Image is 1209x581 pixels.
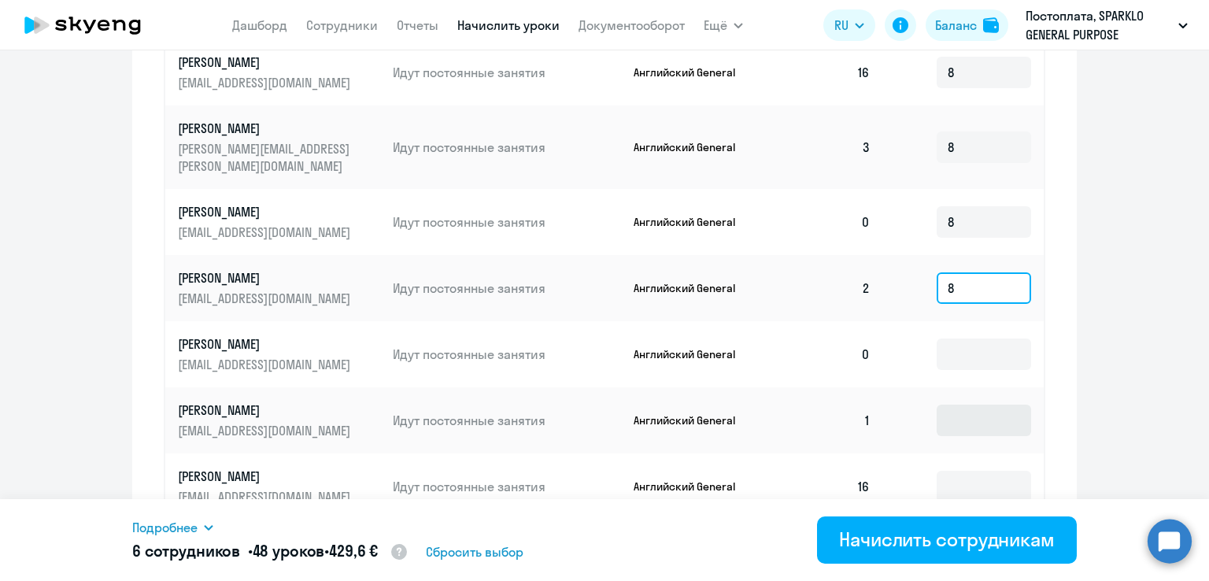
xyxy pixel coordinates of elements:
[634,140,752,154] p: Английский General
[232,17,287,33] a: Дашборд
[178,54,354,71] p: [PERSON_NAME]
[704,9,743,41] button: Ещё
[773,39,883,105] td: 16
[178,422,354,439] p: [EMAIL_ADDRESS][DOMAIN_NAME]
[132,518,198,537] span: Подробнее
[178,468,354,485] p: [PERSON_NAME]
[1026,6,1172,44] p: Постоплата, SPARKLO GENERAL PURPOSE MACHINERY PARTS MANUFACTURING LLC
[397,17,438,33] a: Отчеты
[178,140,354,175] p: [PERSON_NAME][EMAIL_ADDRESS][PERSON_NAME][DOMAIN_NAME]
[178,203,354,220] p: [PERSON_NAME]
[926,9,1008,41] button: Балансbalance
[306,17,378,33] a: Сотрудники
[178,54,380,91] a: [PERSON_NAME][EMAIL_ADDRESS][DOMAIN_NAME]
[178,335,354,353] p: [PERSON_NAME]
[178,290,354,307] p: [EMAIL_ADDRESS][DOMAIN_NAME]
[704,16,727,35] span: Ещё
[329,541,378,561] span: 429,6 €
[773,387,883,453] td: 1
[773,255,883,321] td: 2
[178,203,380,241] a: [PERSON_NAME][EMAIL_ADDRESS][DOMAIN_NAME]
[178,224,354,241] p: [EMAIL_ADDRESS][DOMAIN_NAME]
[839,527,1055,552] div: Начислить сотрудникам
[393,412,621,429] p: Идут постоянные занятия
[634,215,752,229] p: Английский General
[178,356,354,373] p: [EMAIL_ADDRESS][DOMAIN_NAME]
[983,17,999,33] img: balance
[773,105,883,189] td: 3
[393,64,621,81] p: Идут постоянные занятия
[773,189,883,255] td: 0
[634,413,752,427] p: Английский General
[178,74,354,91] p: [EMAIL_ADDRESS][DOMAIN_NAME]
[178,335,380,373] a: [PERSON_NAME][EMAIL_ADDRESS][DOMAIN_NAME]
[817,516,1077,564] button: Начислить сотрудникам
[178,120,380,175] a: [PERSON_NAME][PERSON_NAME][EMAIL_ADDRESS][PERSON_NAME][DOMAIN_NAME]
[393,478,621,495] p: Идут постоянные занятия
[634,65,752,80] p: Английский General
[178,269,354,287] p: [PERSON_NAME]
[178,488,354,505] p: [EMAIL_ADDRESS][DOMAIN_NAME]
[178,402,380,439] a: [PERSON_NAME][EMAIL_ADDRESS][DOMAIN_NAME]
[393,139,621,156] p: Идут постоянные занятия
[579,17,685,33] a: Документооборот
[834,16,849,35] span: RU
[634,347,752,361] p: Английский General
[634,479,752,494] p: Английский General
[178,269,380,307] a: [PERSON_NAME][EMAIL_ADDRESS][DOMAIN_NAME]
[823,9,875,41] button: RU
[426,542,523,561] span: Сбросить выбор
[393,279,621,297] p: Идут постоянные занятия
[393,346,621,363] p: Идут постоянные занятия
[178,468,380,505] a: [PERSON_NAME][EMAIL_ADDRESS][DOMAIN_NAME]
[634,281,752,295] p: Английский General
[132,540,409,564] h5: 6 сотрудников • •
[773,453,883,520] td: 16
[773,321,883,387] td: 0
[253,541,325,561] span: 48 уроков
[178,402,354,419] p: [PERSON_NAME]
[393,213,621,231] p: Идут постоянные занятия
[935,16,977,35] div: Баланс
[457,17,560,33] a: Начислить уроки
[178,120,354,137] p: [PERSON_NAME]
[1018,6,1196,44] button: Постоплата, SPARKLO GENERAL PURPOSE MACHINERY PARTS MANUFACTURING LLC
